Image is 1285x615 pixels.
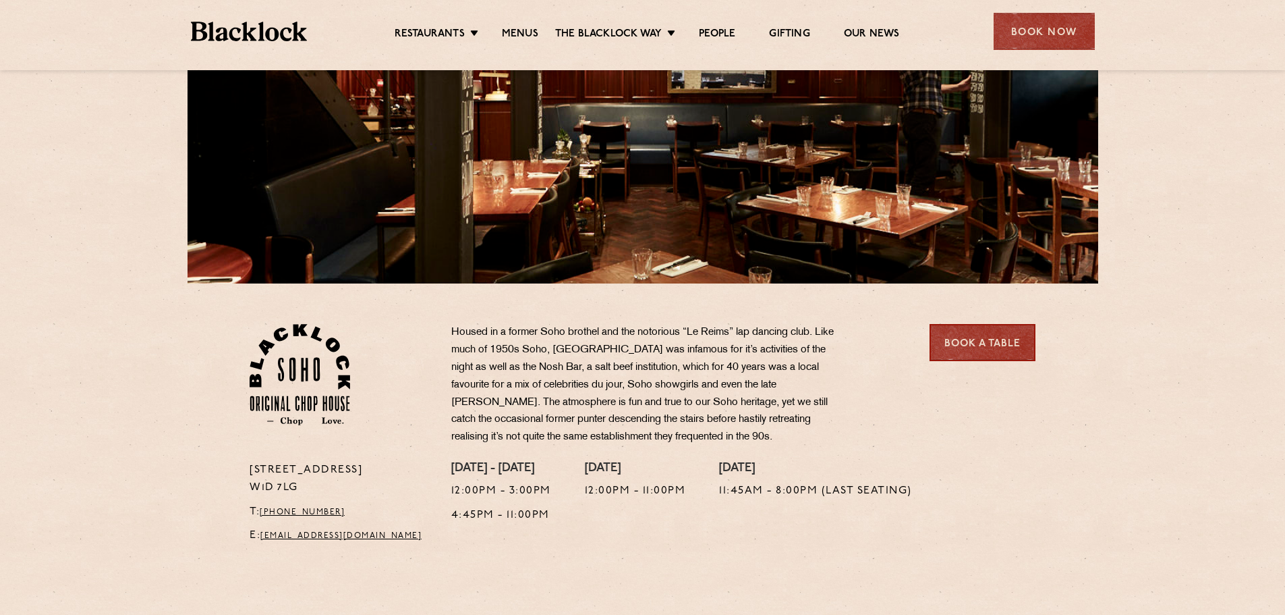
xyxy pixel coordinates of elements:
img: BL_Textured_Logo-footer-cropped.svg [191,22,308,41]
h4: [DATE] [585,462,686,477]
a: [PHONE_NUMBER] [260,508,345,516]
a: Gifting [769,28,809,43]
a: [EMAIL_ADDRESS][DOMAIN_NAME] [260,532,422,540]
img: Soho-stamp-default.svg [250,324,350,425]
p: 11:45am - 8:00pm (Last seating) [719,483,912,500]
a: Menus [502,28,538,43]
p: 12:00pm - 3:00pm [451,483,551,500]
div: Book Now [994,13,1095,50]
a: People [699,28,735,43]
h4: [DATE] [719,462,912,477]
p: E: [250,527,431,545]
p: 4:45pm - 11:00pm [451,507,551,525]
a: Restaurants [395,28,465,43]
a: The Blacklock Way [555,28,662,43]
a: Our News [844,28,900,43]
h4: [DATE] - [DATE] [451,462,551,477]
a: Book a Table [930,324,1035,361]
p: [STREET_ADDRESS] W1D 7LG [250,462,431,497]
p: Housed in a former Soho brothel and the notorious “Le Reims” lap dancing club. Like much of 1950s... [451,324,849,446]
p: T: [250,504,431,521]
p: 12:00pm - 11:00pm [585,483,686,500]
